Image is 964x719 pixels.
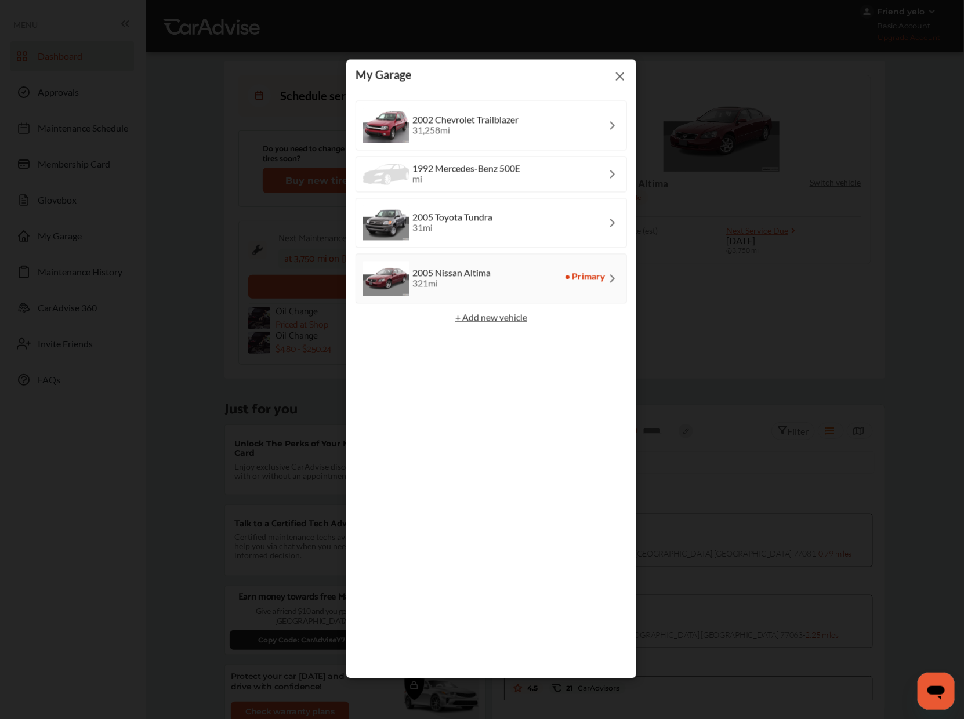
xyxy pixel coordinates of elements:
p: My Garage [356,69,412,83]
img: left_arrow_icon.0f472efe.svg [606,216,619,230]
iframe: Button to launch messaging window [918,673,955,710]
div: 31 mi [412,222,492,234]
span: • Primary [565,272,606,286]
div: mi [412,173,520,185]
img: close-icon [613,69,627,83]
img: placeholder_car.5a1ece94.svg [363,164,409,185]
img: left_arrow_icon.0f472efe.svg [606,272,619,286]
p: + Add new vehicle [356,313,627,322]
img: 2050_st0640_046.jpg [363,206,409,241]
div: 1992 Mercedes-Benz 500E [412,164,520,173]
img: 2258_st0640_046.jpg [363,262,409,296]
div: 321 mi [412,278,491,289]
div: 31,258 mi [412,125,519,136]
div: 2005 Nissan Altima [412,268,491,278]
img: 0749_st0640_046.jpg [363,108,409,143]
div: 2005 Toyota Tundra [412,213,492,222]
img: left_arrow_icon.0f472efe.svg [606,168,619,181]
div: 2002 Chevrolet Trailblazer [412,115,519,125]
img: left_arrow_icon.0f472efe.svg [606,119,619,133]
